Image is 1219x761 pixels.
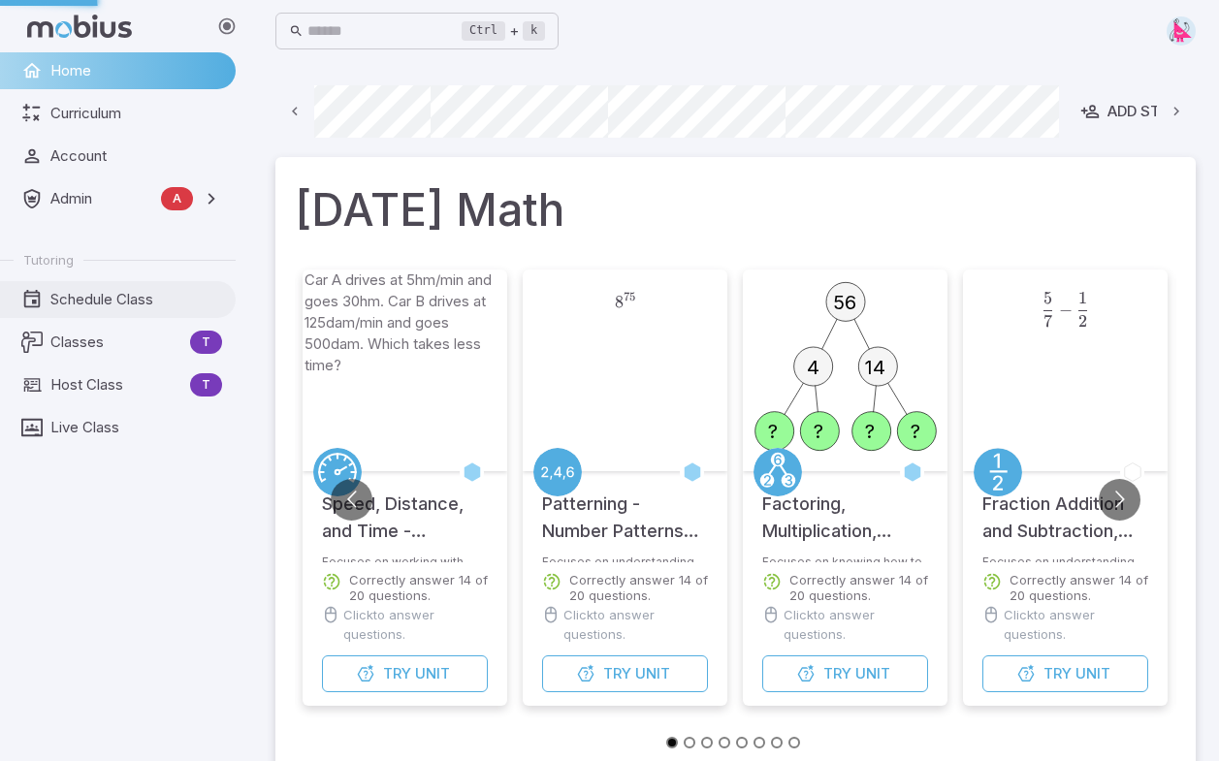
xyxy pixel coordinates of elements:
[50,374,182,396] span: Host Class
[295,176,1176,242] h1: [DATE] Math
[1099,479,1140,521] button: Go to next slide
[50,145,222,167] span: Account
[349,572,488,603] p: Correctly answer 14 of 20 questions.
[784,605,928,644] p: Click to answer questions.
[635,663,670,684] span: Unit
[383,663,411,684] span: Try
[23,251,74,269] span: Tutoring
[343,605,488,644] p: Click to answer questions.
[331,479,372,521] button: Go to previous slide
[1167,16,1196,46] img: right-triangle.svg
[50,417,222,438] span: Live Class
[322,471,488,545] h5: Speed, Distance, and Time - Advanced
[771,737,783,748] button: Go to slide 7
[754,448,802,496] a: Factors/Primes
[542,471,708,545] h5: Patterning - Number Patterns Advanced
[768,420,778,443] text: ?
[832,291,855,314] text: 56
[762,655,928,692] button: TryUnit
[569,572,708,603] p: Correctly answer 14 of 20 questions.
[788,737,800,748] button: Go to slide 8
[1059,300,1073,320] span: −
[415,663,450,684] span: Unit
[305,270,506,376] p: Car A drives at 5hm/min and goes 30hm. Car B drives at 125dam/min and goes 500dam. Which takes le...
[1004,605,1148,644] p: Click to answer questions.
[855,663,890,684] span: Unit
[1043,311,1052,332] span: 7
[50,60,222,81] span: Home
[823,663,851,684] span: Try
[719,737,730,748] button: Go to slide 4
[1043,663,1072,684] span: Try
[50,188,153,209] span: Admin
[762,555,928,562] p: Focuses on knowing how to use factoring to work with and simplify fractions.
[533,448,582,496] a: Patterning
[50,332,182,353] span: Classes
[322,555,488,562] p: Focuses on working with speed, distance, and time in basic logic puzzles.
[701,737,713,748] button: Go to slide 3
[615,292,624,312] span: 8
[603,663,631,684] span: Try
[50,103,222,124] span: Curriculum
[462,21,505,41] kbd: Ctrl
[462,19,545,43] div: +
[190,333,222,352] span: T
[624,290,635,303] span: 75
[542,555,708,562] p: Focuses on understanding and extending number patterns.
[982,655,1148,692] button: TryUnit
[1052,292,1054,315] span: ​
[1080,101,1209,122] div: Add Student
[807,356,819,379] text: 4
[1078,288,1087,308] span: 1
[1087,292,1089,315] span: ​
[313,448,362,496] a: Speed/Distance/Time
[666,737,678,748] button: Go to slide 1
[161,189,193,208] span: A
[736,737,748,748] button: Go to slide 5
[910,420,919,443] text: ?
[865,420,875,443] text: ?
[865,356,885,379] text: 14
[789,572,928,603] p: Correctly answer 14 of 20 questions.
[754,737,765,748] button: Go to slide 6
[982,471,1148,545] h5: Fraction Addition and Subtraction, Mixed - Advanced
[762,471,928,545] h5: Factoring, Multiplication, Division, Fractions - Advanced
[1010,572,1148,603] p: Correctly answer 14 of 20 questions.
[813,420,822,443] text: ?
[542,655,708,692] button: TryUnit
[1078,311,1087,332] span: 2
[190,375,222,395] span: T
[982,555,1148,562] p: Focuses on understanding how to add and subtract mixed fractions.
[50,289,222,310] span: Schedule Class
[322,655,488,692] button: TryUnit
[1043,288,1052,308] span: 5
[684,737,695,748] button: Go to slide 2
[563,605,708,644] p: Click to answer questions.
[974,448,1022,496] a: Fractions/Decimals
[1075,663,1110,684] span: Unit
[523,21,545,41] kbd: k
